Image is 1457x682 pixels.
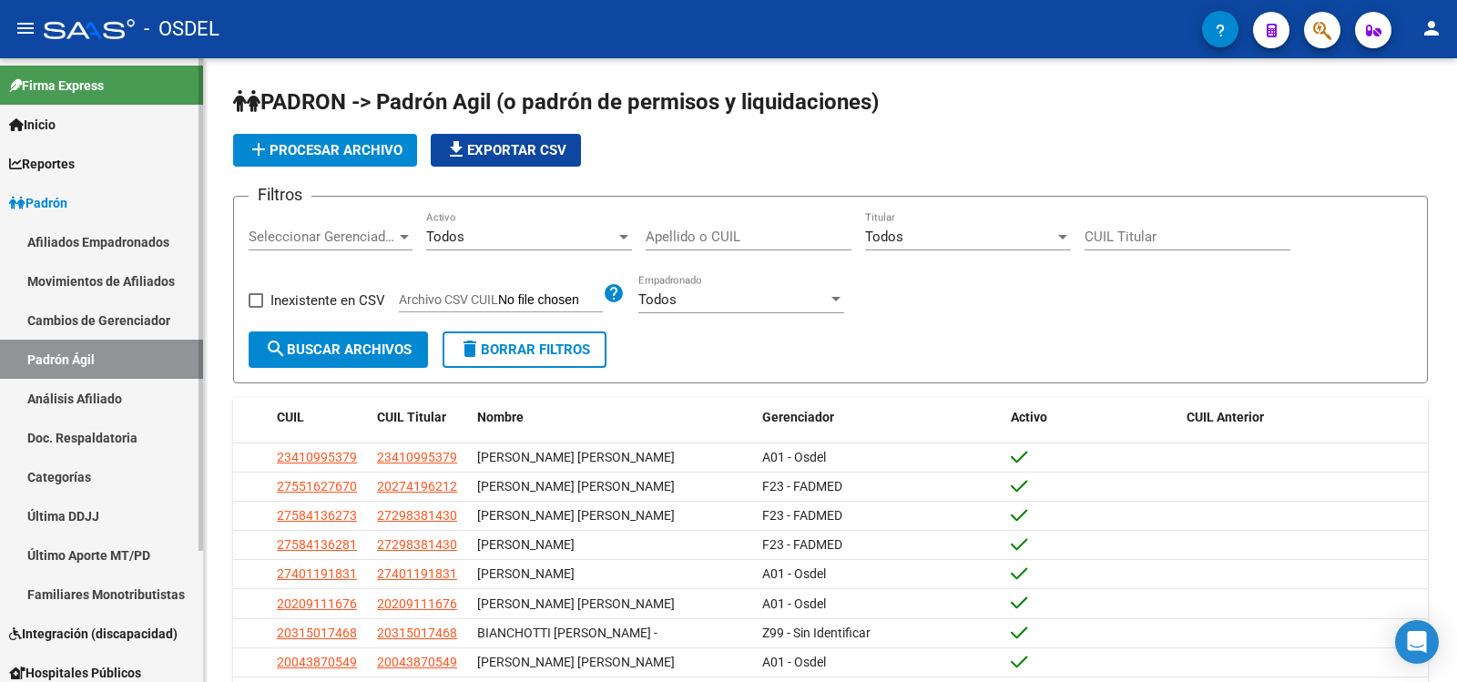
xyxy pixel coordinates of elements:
[762,537,842,552] span: F23 - FADMED
[762,450,826,464] span: A01 - Osdel
[477,410,524,424] span: Nombre
[270,290,385,311] span: Inexistente en CSV
[277,655,357,669] span: 20043870549
[377,655,457,669] span: 20043870549
[762,596,826,611] span: A01 - Osdel
[1187,410,1264,424] span: CUIL Anterior
[762,655,826,669] span: A01 - Osdel
[762,566,826,581] span: A01 - Osdel
[277,410,304,424] span: CUIL
[638,291,677,308] span: Todos
[277,566,357,581] span: 27401191831
[270,398,370,437] datatable-header-cell: CUIL
[249,182,311,208] h3: Filtros
[233,89,879,115] span: PADRON -> Padrón Agil (o padrón de permisos y liquidaciones)
[755,398,1004,437] datatable-header-cell: Gerenciador
[762,479,842,494] span: F23 - FADMED
[477,508,675,523] span: [PERSON_NAME] [PERSON_NAME]
[443,331,606,368] button: Borrar Filtros
[426,229,464,245] span: Todos
[233,134,417,167] button: Procesar archivo
[865,229,903,245] span: Todos
[249,331,428,368] button: Buscar Archivos
[377,566,457,581] span: 27401191831
[477,566,575,581] span: [PERSON_NAME]
[762,626,871,640] span: Z99 - Sin Identificar
[477,537,575,552] span: [PERSON_NAME]
[431,134,581,167] button: Exportar CSV
[265,338,287,360] mat-icon: search
[445,142,566,158] span: Exportar CSV
[249,229,396,245] span: Seleccionar Gerenciador
[477,450,675,464] span: [PERSON_NAME] [PERSON_NAME]
[1179,398,1428,437] datatable-header-cell: CUIL Anterior
[277,508,357,523] span: 27584136273
[1011,410,1047,424] span: Activo
[9,115,56,135] span: Inicio
[377,596,457,611] span: 20209111676
[9,624,178,644] span: Integración (discapacidad)
[762,508,842,523] span: F23 - FADMED
[377,410,446,424] span: CUIL Titular
[1004,398,1179,437] datatable-header-cell: Activo
[459,341,590,358] span: Borrar Filtros
[15,17,36,39] mat-icon: menu
[477,626,657,640] span: BIANCHOTTI [PERSON_NAME] -
[377,537,457,552] span: 27298381430
[377,479,457,494] span: 20274196212
[477,655,675,669] span: [PERSON_NAME] [PERSON_NAME]
[1421,17,1442,39] mat-icon: person
[9,154,75,174] span: Reportes
[762,410,834,424] span: Gerenciador
[399,292,498,307] span: Archivo CSV CUIL
[265,341,412,358] span: Buscar Archivos
[470,398,755,437] datatable-header-cell: Nombre
[277,537,357,552] span: 27584136281
[277,596,357,611] span: 20209111676
[377,626,457,640] span: 20315017468
[248,138,270,160] mat-icon: add
[277,626,357,640] span: 20315017468
[377,508,457,523] span: 27298381430
[498,292,603,309] input: Archivo CSV CUIL
[9,76,104,96] span: Firma Express
[603,282,625,304] mat-icon: help
[477,596,675,611] span: [PERSON_NAME] [PERSON_NAME]
[377,450,457,464] span: 23410995379
[9,193,67,213] span: Padrón
[277,479,357,494] span: 27551627670
[277,450,357,464] span: 23410995379
[459,338,481,360] mat-icon: delete
[248,142,402,158] span: Procesar archivo
[477,479,675,494] span: [PERSON_NAME] [PERSON_NAME]
[370,398,470,437] datatable-header-cell: CUIL Titular
[144,9,219,49] span: - OSDEL
[445,138,467,160] mat-icon: file_download
[1395,620,1439,664] div: Open Intercom Messenger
